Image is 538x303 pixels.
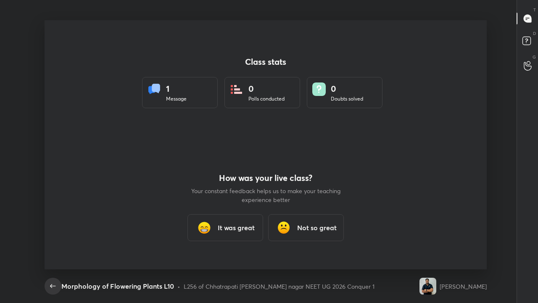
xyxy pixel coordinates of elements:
[142,57,389,67] h4: Class stats
[166,95,187,103] div: Message
[331,82,363,95] div: 0
[166,82,187,95] div: 1
[218,223,255,233] h3: It was great
[190,186,341,204] p: Your constant feedback helps us to make your teaching experience better
[190,173,341,183] h4: How was your live class?
[297,223,337,233] h3: Not so great
[248,82,285,95] div: 0
[230,82,243,96] img: statsPoll.b571884d.svg
[248,95,285,103] div: Polls conducted
[331,95,363,103] div: Doubts solved
[148,82,161,96] img: statsMessages.856aad98.svg
[312,82,326,96] img: doubts.8a449be9.svg
[61,281,174,291] div: Morphology of Flowering Plants L10
[533,54,536,60] p: G
[177,282,180,291] div: •
[275,219,292,236] img: frowning_face_cmp.gif
[440,282,487,291] div: [PERSON_NAME]
[184,282,374,291] div: L256 of Chhatrapati [PERSON_NAME] nagar NEET UG 2026 Conquer 1
[419,278,436,295] img: e79474230d8842dfbc566d253cde689a.jpg
[533,30,536,37] p: D
[533,7,536,13] p: T
[196,219,213,236] img: grinning_face_with_smiling_eyes_cmp.gif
